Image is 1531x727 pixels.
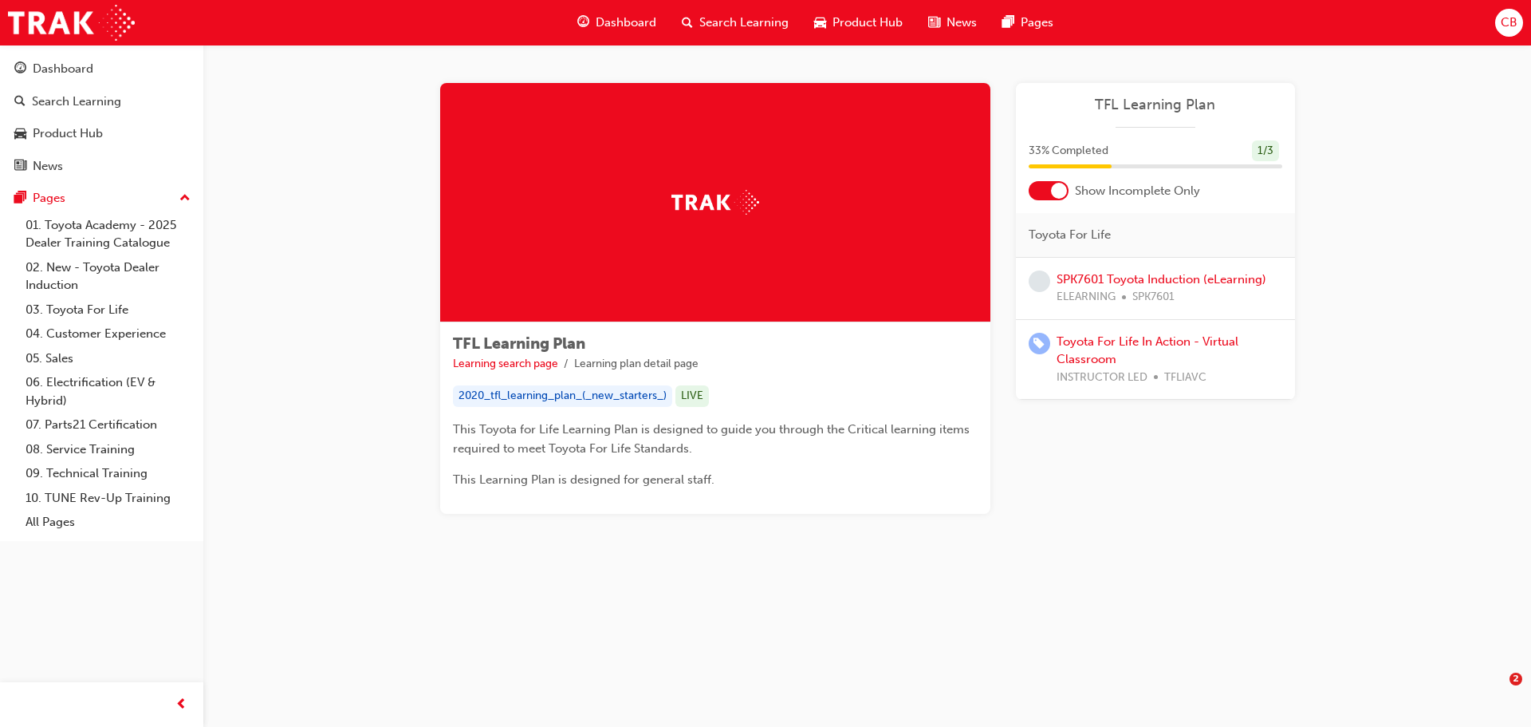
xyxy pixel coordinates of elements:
a: search-iconSearch Learning [669,6,801,39]
div: Product Hub [33,124,103,143]
span: INSTRUCTOR LED [1057,369,1147,387]
span: SPK7601 [1132,288,1175,306]
span: up-icon [179,188,191,209]
span: ELEARNING [1057,288,1116,306]
a: Toyota For Life In Action - Virtual Classroom [1057,334,1238,367]
span: Search Learning [699,14,789,32]
iframe: Intercom live chat [1477,673,1515,711]
span: learningRecordVerb_NONE-icon [1029,271,1050,292]
span: TFLIAVC [1164,369,1206,387]
a: All Pages [19,510,197,535]
span: news-icon [928,13,940,33]
a: 01. Toyota Academy - 2025 Dealer Training Catalogue [19,213,197,255]
a: News [6,152,197,181]
img: Trak [671,190,759,215]
a: 03. Toyota For Life [19,298,197,322]
a: 05. Sales [19,346,197,371]
span: prev-icon [175,695,187,715]
div: News [33,157,63,176]
span: Pages [1021,14,1053,32]
span: News [947,14,977,32]
a: 09. Technical Training [19,461,197,486]
a: news-iconNews [915,6,990,39]
div: 1 / 3 [1252,140,1279,162]
span: search-icon [14,95,26,109]
div: Search Learning [32,93,121,111]
span: pages-icon [14,192,26,206]
a: 07. Parts21 Certification [19,413,197,437]
a: 08. Service Training [19,437,197,462]
span: 33 % Completed [1029,142,1108,160]
div: Pages [33,189,65,207]
span: Product Hub [832,14,903,32]
div: LIVE [675,385,709,407]
span: guage-icon [14,62,26,77]
a: 10. TUNE Rev-Up Training [19,486,197,511]
span: search-icon [682,13,693,33]
button: Pages [6,184,197,213]
a: 04. Customer Experience [19,322,197,346]
a: car-iconProduct Hub [801,6,915,39]
span: TFL Learning Plan [453,334,585,353]
span: This Toyota for Life Learning Plan is designed to guide you through the Critical learning items r... [453,422,973,456]
button: CB [1495,9,1523,37]
span: 2 [1509,673,1522,686]
span: Show Incomplete Only [1075,182,1200,200]
span: Toyota For Life [1029,226,1111,244]
span: learningRecordVerb_ENROLL-icon [1029,333,1050,354]
span: Dashboard [596,14,656,32]
span: car-icon [814,13,826,33]
div: 2020_tfl_learning_plan_(_new_starters_) [453,385,672,407]
span: car-icon [14,127,26,141]
span: CB [1501,14,1517,32]
a: Learning search page [453,357,558,370]
span: pages-icon [1002,13,1014,33]
a: pages-iconPages [990,6,1066,39]
div: Dashboard [33,60,93,78]
button: DashboardSearch LearningProduct HubNews [6,51,197,184]
li: Learning plan detail page [574,355,699,373]
span: guage-icon [577,13,589,33]
a: 02. New - Toyota Dealer Induction [19,255,197,298]
a: guage-iconDashboard [565,6,669,39]
a: Search Learning [6,87,197,117]
a: 06. Electrification (EV & Hybrid) [19,370,197,413]
span: news-icon [14,160,26,174]
a: SPK7601 Toyota Induction (eLearning) [1057,272,1266,286]
img: Trak [8,5,135,41]
a: Product Hub [6,119,197,148]
a: TFL Learning Plan [1029,96,1282,114]
a: Dashboard [6,54,197,84]
span: This Learning Plan is designed for general staff. [453,472,714,487]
